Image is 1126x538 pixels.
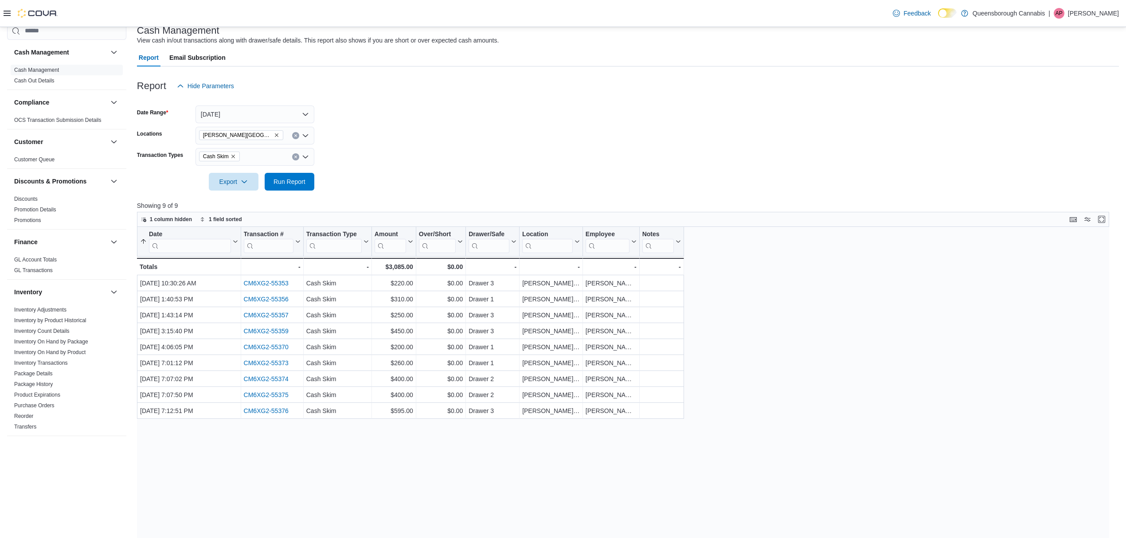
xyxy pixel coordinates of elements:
[137,152,183,159] label: Transaction Types
[642,230,673,238] div: Notes
[137,81,166,91] h3: Report
[203,131,272,140] span: [PERSON_NAME][GEOGRAPHIC_DATA]
[1068,8,1119,19] p: [PERSON_NAME]
[375,261,413,272] div: $3,085.00
[306,342,369,352] div: Cash Skim
[209,173,258,191] button: Export
[642,261,680,272] div: -
[1068,214,1079,225] button: Keyboard shortcuts
[14,267,53,273] a: GL Transactions
[243,280,288,287] a: CM6XG2-55353
[419,294,463,304] div: $0.00
[14,317,86,324] span: Inventory by Product Historical
[586,326,637,336] div: [PERSON_NAME]
[203,152,229,161] span: Cash Skim
[14,137,43,146] h3: Customer
[14,156,55,163] a: Customer Queue
[419,278,463,288] div: $0.00
[14,67,59,73] a: Cash Management
[14,307,66,313] a: Inventory Adjustments
[14,402,55,409] span: Purchase Orders
[375,310,413,320] div: $250.00
[292,132,299,139] button: Clear input
[375,358,413,368] div: $260.00
[7,154,126,168] div: Customer
[306,278,369,288] div: Cash Skim
[889,4,934,22] a: Feedback
[14,381,53,387] a: Package History
[375,294,413,304] div: $310.00
[14,177,86,186] h3: Discounts & Promotions
[522,230,580,253] button: Location
[522,326,580,336] div: [PERSON_NAME][GEOGRAPHIC_DATA]
[306,390,369,400] div: Cash Skim
[14,238,107,246] button: Finance
[14,117,102,123] a: OCS Transaction Submission Details
[109,237,119,247] button: Finance
[14,206,56,213] span: Promotion Details
[306,261,369,272] div: -
[375,230,406,238] div: Amount
[469,278,516,288] div: Drawer 3
[306,374,369,384] div: Cash Skim
[469,310,516,320] div: Drawer 3
[302,153,309,160] button: Open list of options
[18,9,58,18] img: Cova
[137,25,219,36] h3: Cash Management
[140,374,238,384] div: [DATE] 7:07:02 PM
[137,109,168,116] label: Date Range
[109,443,119,454] button: Loyalty
[14,359,68,366] span: Inventory Transactions
[169,49,226,66] span: Email Subscription
[14,217,41,224] span: Promotions
[14,137,107,146] button: Customer
[140,405,238,416] div: [DATE] 7:12:51 PM
[14,48,69,57] h3: Cash Management
[1054,8,1064,19] div: April Petrie
[306,326,369,336] div: Cash Skim
[243,261,300,272] div: -
[14,349,86,355] a: Inventory On Hand by Product
[243,296,288,303] a: CM6XG2-55356
[140,278,238,288] div: [DATE] 10:30:26 AM
[14,327,70,335] span: Inventory Count Details
[469,358,516,368] div: Drawer 1
[586,390,637,400] div: [PERSON_NAME]
[586,405,637,416] div: [PERSON_NAME]
[14,391,60,398] span: Product Expirations
[522,405,580,416] div: [PERSON_NAME][GEOGRAPHIC_DATA]
[1056,8,1063,19] span: AP
[522,342,580,352] div: [PERSON_NAME][GEOGRAPHIC_DATA]
[243,391,288,398] a: CM6XG2-55375
[14,392,60,398] a: Product Expirations
[586,342,637,352] div: [PERSON_NAME]
[522,374,580,384] div: [PERSON_NAME][GEOGRAPHIC_DATA]
[306,294,369,304] div: Cash Skim
[469,230,516,253] button: Drawer/Safe
[14,338,88,345] span: Inventory On Hand by Package
[274,177,305,186] span: Run Report
[375,342,413,352] div: $200.00
[140,294,238,304] div: [DATE] 1:40:53 PM
[938,8,957,18] input: Dark Mode
[419,358,463,368] div: $0.00
[302,132,309,139] button: Open list of options
[586,230,629,238] div: Employee
[375,374,413,384] div: $400.00
[419,261,463,272] div: $0.00
[199,130,283,140] span: Scott 72 Centre
[140,261,238,272] div: Totals
[140,326,238,336] div: [DATE] 3:15:40 PM
[469,405,516,416] div: Drawer 3
[306,230,362,238] div: Transaction Type
[243,312,288,319] a: CM6XG2-55357
[14,257,57,263] a: GL Account Totals
[469,294,516,304] div: Drawer 1
[137,130,162,137] label: Locations
[109,47,119,58] button: Cash Management
[469,326,516,336] div: Drawer 3
[14,288,42,296] h3: Inventory
[109,97,119,108] button: Compliance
